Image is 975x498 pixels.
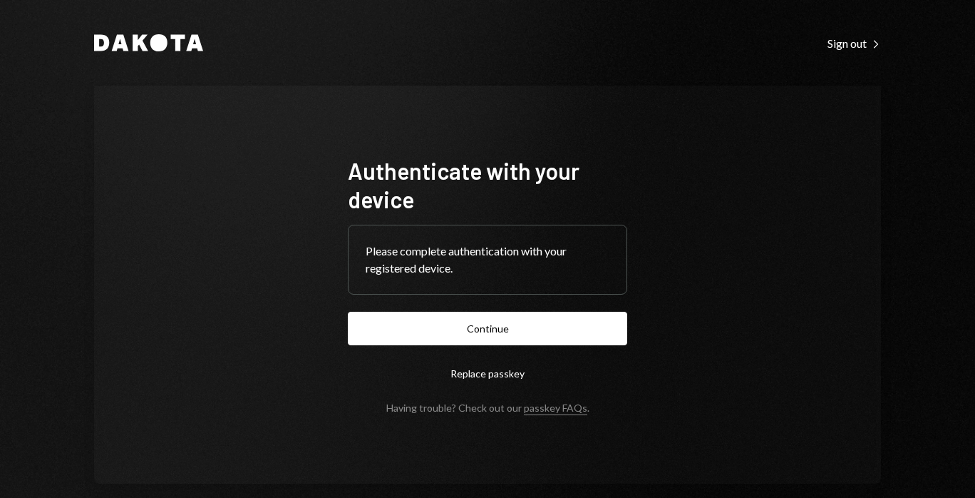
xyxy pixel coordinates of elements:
[827,36,881,51] div: Sign out
[827,35,881,51] a: Sign out
[348,156,627,213] h1: Authenticate with your device
[524,402,587,415] a: passkey FAQs
[348,357,627,390] button: Replace passkey
[386,402,589,414] div: Having trouble? Check out our .
[366,243,609,277] div: Please complete authentication with your registered device.
[348,312,627,345] button: Continue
